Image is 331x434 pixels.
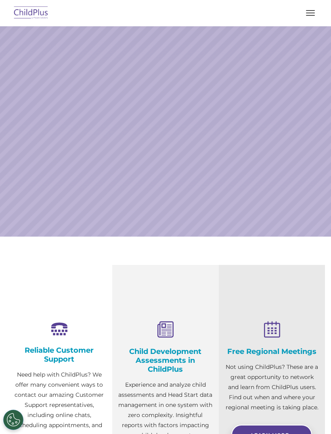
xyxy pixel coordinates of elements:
[225,347,319,356] h4: Free Regional Meetings
[118,347,212,374] h4: Child Development Assessments in ChildPlus
[12,346,106,364] h4: Reliable Customer Support
[12,4,50,23] img: ChildPlus by Procare Solutions
[3,410,23,430] button: Cookies Settings
[225,362,319,413] p: Not using ChildPlus? These are a great opportunity to network and learn from ChildPlus users. Fin...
